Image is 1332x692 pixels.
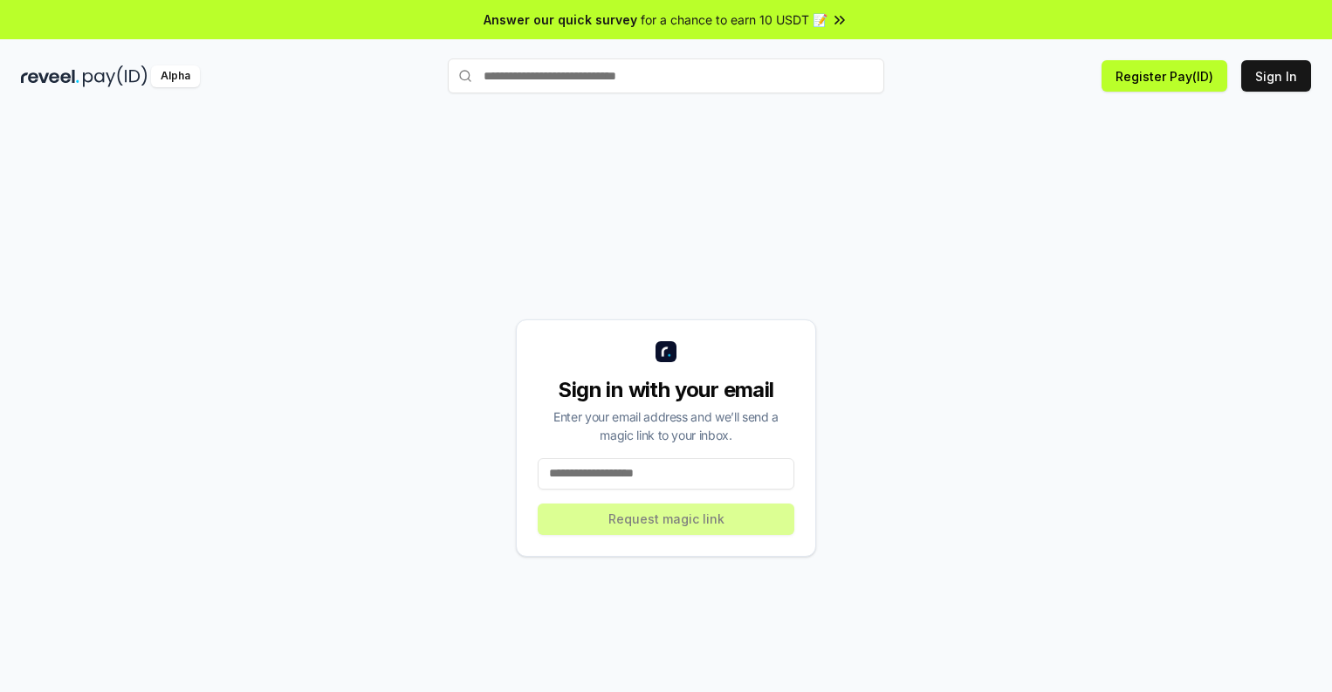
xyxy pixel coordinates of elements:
div: Enter your email address and we’ll send a magic link to your inbox. [538,408,794,444]
img: pay_id [83,65,148,87]
div: Alpha [151,65,200,87]
button: Register Pay(ID) [1102,60,1227,92]
button: Sign In [1241,60,1311,92]
div: Sign in with your email [538,376,794,404]
span: for a chance to earn 10 USDT 📝 [641,10,827,29]
span: Answer our quick survey [484,10,637,29]
img: logo_small [656,341,676,362]
img: reveel_dark [21,65,79,87]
